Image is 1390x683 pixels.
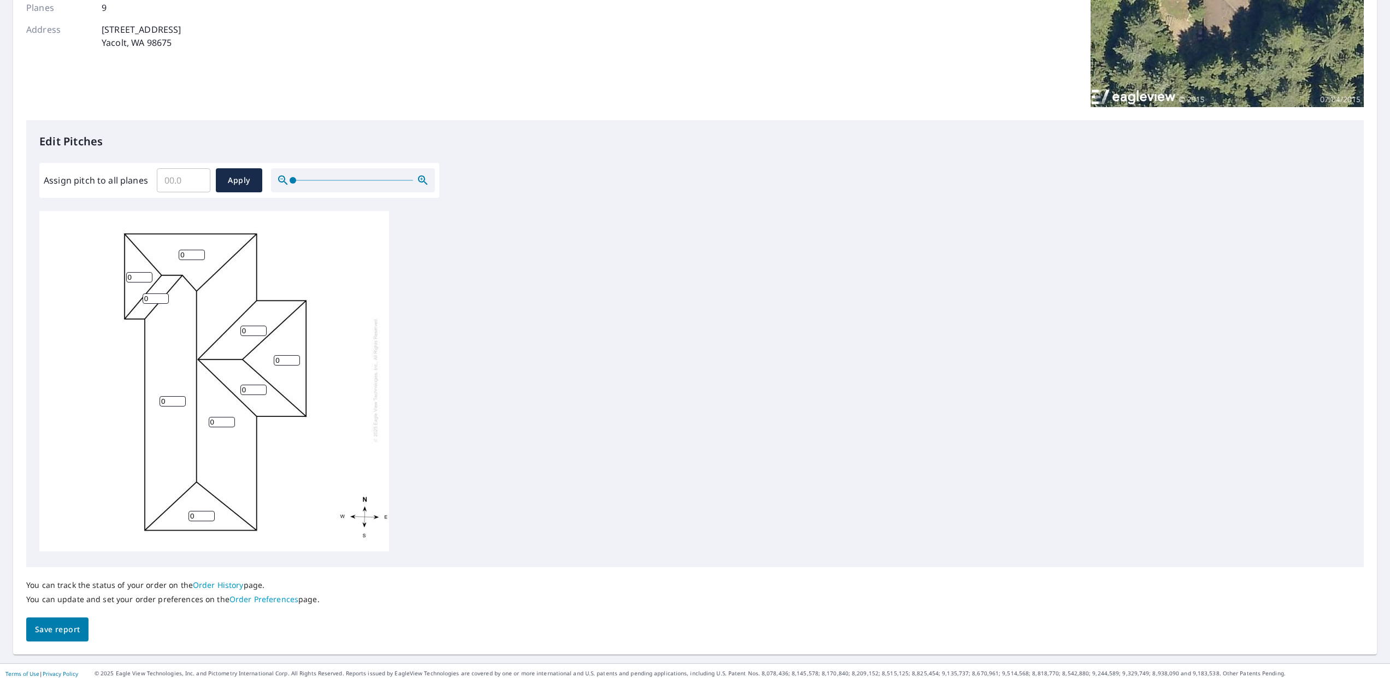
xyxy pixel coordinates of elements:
[216,168,262,192] button: Apply
[102,23,181,49] p: [STREET_ADDRESS] Yacolt, WA 98675
[5,670,39,678] a: Terms of Use
[193,580,244,590] a: Order History
[225,174,254,187] span: Apply
[26,594,320,604] p: You can update and set your order preferences on the page.
[95,669,1385,678] p: © 2025 Eagle View Technologies, Inc. and Pictometry International Corp. All Rights Reserved. Repo...
[35,623,80,637] span: Save report
[43,670,78,678] a: Privacy Policy
[157,165,210,196] input: 00.0
[26,1,92,14] p: Planes
[102,1,107,14] p: 9
[26,23,92,49] p: Address
[229,594,298,604] a: Order Preferences
[44,174,148,187] label: Assign pitch to all planes
[5,670,78,677] p: |
[26,617,89,642] button: Save report
[26,580,320,590] p: You can track the status of your order on the page.
[39,133,1351,150] p: Edit Pitches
